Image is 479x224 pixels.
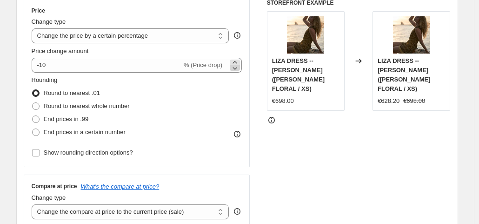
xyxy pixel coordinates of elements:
button: What's the compare at price? [81,183,160,190]
input: -15 [32,58,182,73]
span: Round to nearest .01 [44,89,100,96]
strike: €698.00 [403,96,425,106]
span: Change type [32,18,66,25]
h3: Compare at price [32,183,77,190]
div: €698.00 [272,96,294,106]
span: LIZA DRESS -- [PERSON_NAME] ([PERSON_NAME] FLORAL / XS) [378,57,430,92]
span: Price change amount [32,48,89,54]
div: help [233,31,242,40]
span: Rounding [32,76,58,83]
h3: Price [32,7,45,14]
span: Round to nearest whole number [44,102,130,109]
div: help [233,207,242,216]
span: End prices in a certain number [44,129,126,136]
span: Change type [32,194,66,201]
span: Show rounding direction options? [44,149,133,156]
span: LIZA DRESS -- [PERSON_NAME] ([PERSON_NAME] FLORAL / XS) [272,57,325,92]
img: LIZA-DRESS_JONI-FLORAL_12_80x.jpg [393,16,430,54]
img: LIZA-DRESS_JONI-FLORAL_12_80x.jpg [287,16,324,54]
span: % (Price drop) [184,61,222,68]
span: End prices in .99 [44,115,89,122]
div: €628.20 [378,96,399,106]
